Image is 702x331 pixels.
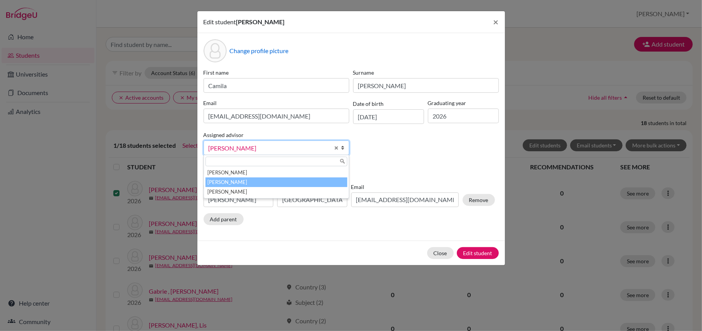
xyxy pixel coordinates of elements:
[457,247,499,259] button: Edit student
[204,39,227,62] div: Profile picture
[351,183,459,191] label: Email
[204,167,499,177] p: Parents
[353,69,499,77] label: Surname
[353,109,424,124] input: dd/mm/yyyy
[204,213,244,225] button: Add parent
[463,194,495,206] button: Remove
[236,18,285,25] span: [PERSON_NAME]
[428,99,499,107] label: Graduating year
[204,18,236,25] span: Edit student
[204,99,349,107] label: Email
[205,168,347,177] li: [PERSON_NAME]
[205,187,347,197] li: [PERSON_NAME]
[353,100,384,108] label: Date of birth
[204,69,349,77] label: First name
[487,11,505,33] button: Close
[209,143,330,153] span: [PERSON_NAME]
[204,131,244,139] label: Assigned advisor
[493,16,499,27] span: ×
[427,247,454,259] button: Close
[205,177,347,187] li: [PERSON_NAME]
